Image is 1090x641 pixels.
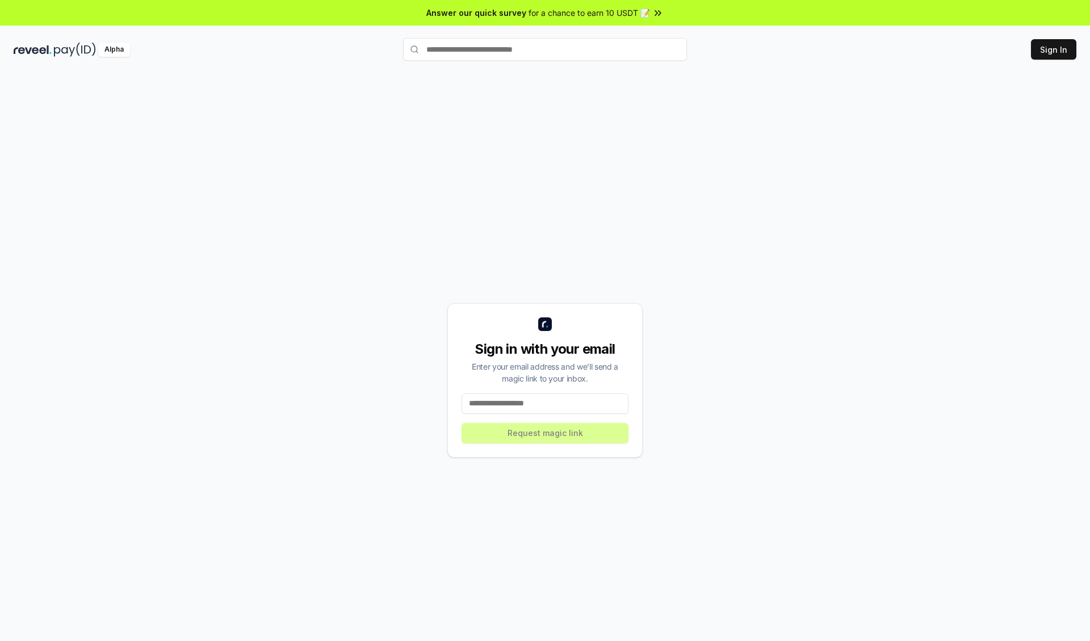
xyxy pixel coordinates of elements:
button: Sign In [1031,39,1076,60]
span: for a chance to earn 10 USDT 📝 [529,7,650,19]
div: Sign in with your email [462,340,628,358]
img: pay_id [54,43,96,57]
img: reveel_dark [14,43,52,57]
div: Alpha [98,43,130,57]
span: Answer our quick survey [426,7,526,19]
img: logo_small [538,317,552,331]
div: Enter your email address and we’ll send a magic link to your inbox. [462,361,628,384]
